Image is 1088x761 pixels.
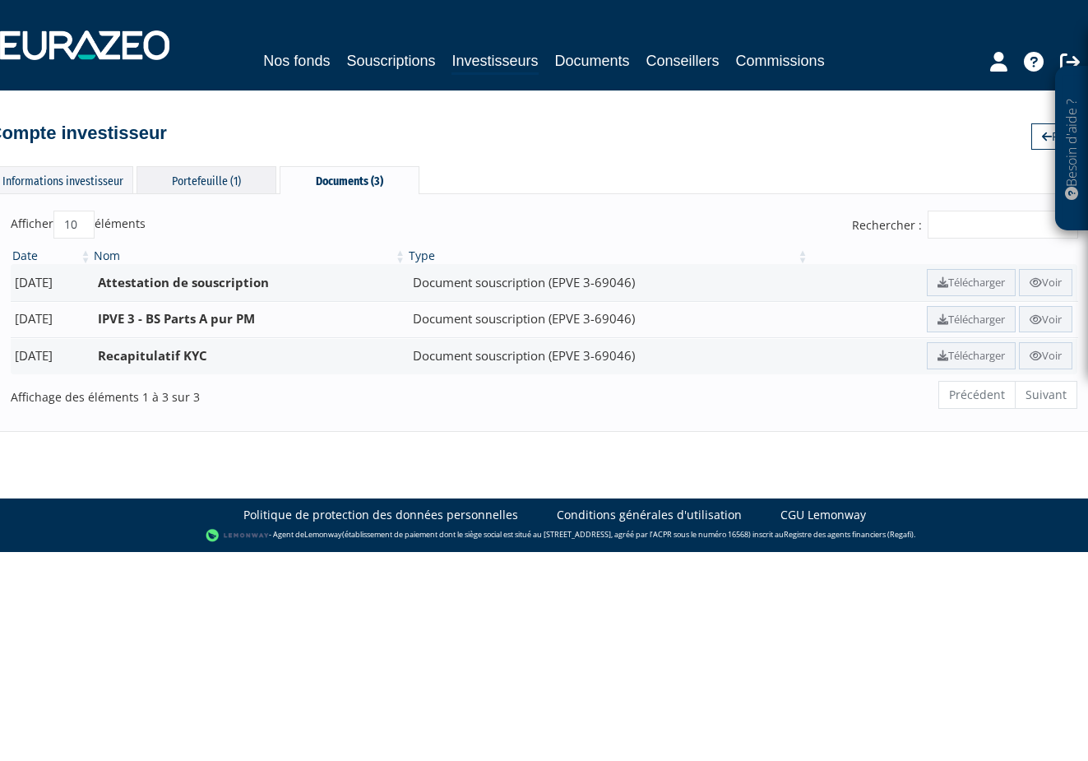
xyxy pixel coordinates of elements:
[407,301,810,338] td: Document souscription (EPVE 3-69046)
[407,248,810,264] th: Type: activer pour trier la colonne par ordre croissant
[11,248,93,264] th: Date: activer pour trier la colonne par ordre croissant
[852,211,1078,239] label: Rechercher :
[1019,306,1072,333] a: Voir
[1019,342,1072,369] a: Voir
[11,379,441,406] div: Affichage des éléments 1 à 3 sur 3
[137,166,276,193] div: Portefeuille (1)
[557,507,742,523] a: Conditions générales d'utilisation
[736,49,825,72] a: Commissions
[346,49,435,72] a: Souscriptions
[927,306,1016,333] a: Télécharger
[11,301,93,338] td: [DATE]
[11,337,93,374] td: [DATE]
[784,529,914,540] a: Registre des agents financiers (Regafi)
[928,211,1078,239] input: Rechercher :
[98,347,207,364] b: Recapitulatif KYC
[98,310,255,327] b: IPVE 3 - BS Parts A pur PM
[1063,75,1081,223] p: Besoin d'aide ?
[927,269,1016,296] a: Télécharger
[243,507,518,523] a: Politique de protection des données personnelles
[98,274,269,290] b: Attestation de souscription
[927,342,1016,369] a: Télécharger
[780,507,866,523] a: CGU Lemonway
[407,264,810,301] td: Document souscription (EPVE 3-69046)
[53,211,95,239] select: Afficheréléments
[1019,269,1072,296] a: Voir
[555,49,630,72] a: Documents
[11,211,146,239] label: Afficher éléments
[646,49,720,72] a: Conseillers
[92,248,407,264] th: Nom: activer pour trier la colonne par ordre croissant
[16,527,1072,544] div: - Agent de (établissement de paiement dont le siège social est situé au [STREET_ADDRESS], agréé p...
[11,264,93,301] td: [DATE]
[206,527,269,544] img: logo-lemonway.png
[280,166,419,194] div: Documents (3)
[451,49,538,75] a: Investisseurs
[810,248,1078,264] th: &nbsp;
[407,337,810,374] td: Document souscription (EPVE 3-69046)
[263,49,330,72] a: Nos fonds
[304,529,342,540] a: Lemonway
